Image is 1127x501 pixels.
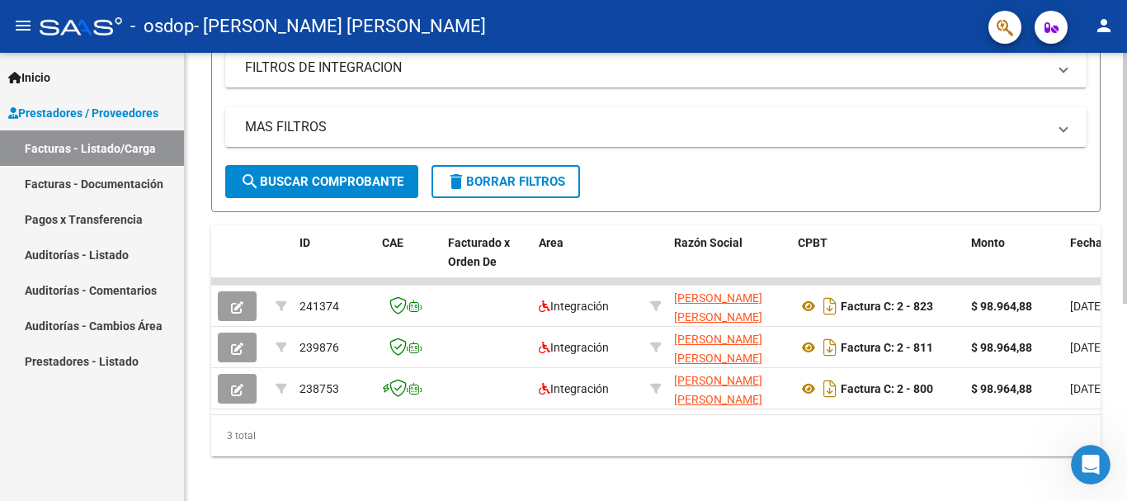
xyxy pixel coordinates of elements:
[225,107,1087,147] mat-expansion-panel-header: MAS FILTROS
[375,225,441,298] datatable-header-cell: CAE
[299,382,339,395] span: 238753
[299,341,339,354] span: 239876
[819,293,841,319] i: Descargar documento
[211,415,1101,456] div: 3 total
[674,333,762,365] span: [PERSON_NAME] [PERSON_NAME]
[674,291,762,324] span: [PERSON_NAME] [PERSON_NAME]
[1070,382,1104,395] span: [DATE]
[448,236,510,268] span: Facturado x Orden De
[299,236,310,249] span: ID
[539,300,609,313] span: Integración
[1094,16,1114,35] mat-icon: person
[1070,341,1104,354] span: [DATE]
[225,165,418,198] button: Buscar Comprobante
[674,330,785,365] div: 27258721581
[382,236,403,249] span: CAE
[245,59,1047,77] mat-panel-title: FILTROS DE INTEGRACION
[532,225,644,298] datatable-header-cell: Area
[240,172,260,191] mat-icon: search
[791,225,964,298] datatable-header-cell: CPBT
[225,48,1087,87] mat-expansion-panel-header: FILTROS DE INTEGRACION
[1071,445,1110,484] iframe: Intercom live chat
[245,118,1047,136] mat-panel-title: MAS FILTROS
[431,165,580,198] button: Borrar Filtros
[539,382,609,395] span: Integración
[8,69,50,87] span: Inicio
[798,236,828,249] span: CPBT
[1070,300,1104,313] span: [DATE]
[674,289,785,324] div: 27258721581
[964,225,1063,298] datatable-header-cell: Monto
[819,376,841,402] i: Descargar documento
[13,16,33,35] mat-icon: menu
[841,341,933,354] strong: Factura C: 2 - 811
[130,8,194,45] span: - osdop
[240,174,403,189] span: Buscar Comprobante
[194,8,486,45] span: - [PERSON_NAME] [PERSON_NAME]
[674,371,785,406] div: 27258721581
[8,104,158,122] span: Prestadores / Proveedores
[293,225,375,298] datatable-header-cell: ID
[841,300,933,313] strong: Factura C: 2 - 823
[446,172,466,191] mat-icon: delete
[674,236,743,249] span: Razón Social
[299,300,339,313] span: 241374
[441,225,532,298] datatable-header-cell: Facturado x Orden De
[841,382,933,395] strong: Factura C: 2 - 800
[674,374,762,406] span: [PERSON_NAME] [PERSON_NAME]
[819,334,841,361] i: Descargar documento
[971,341,1032,354] strong: $ 98.964,88
[539,341,609,354] span: Integración
[446,174,565,189] span: Borrar Filtros
[539,236,563,249] span: Area
[971,300,1032,313] strong: $ 98.964,88
[667,225,791,298] datatable-header-cell: Razón Social
[971,236,1005,249] span: Monto
[971,382,1032,395] strong: $ 98.964,88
